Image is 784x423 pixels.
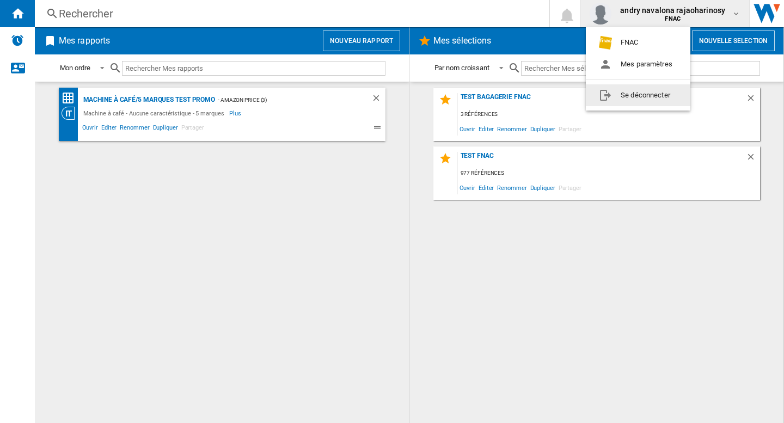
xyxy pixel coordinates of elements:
button: Mes paramètres [586,53,690,75]
button: FNAC [586,32,690,53]
button: Se déconnecter [586,84,690,106]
